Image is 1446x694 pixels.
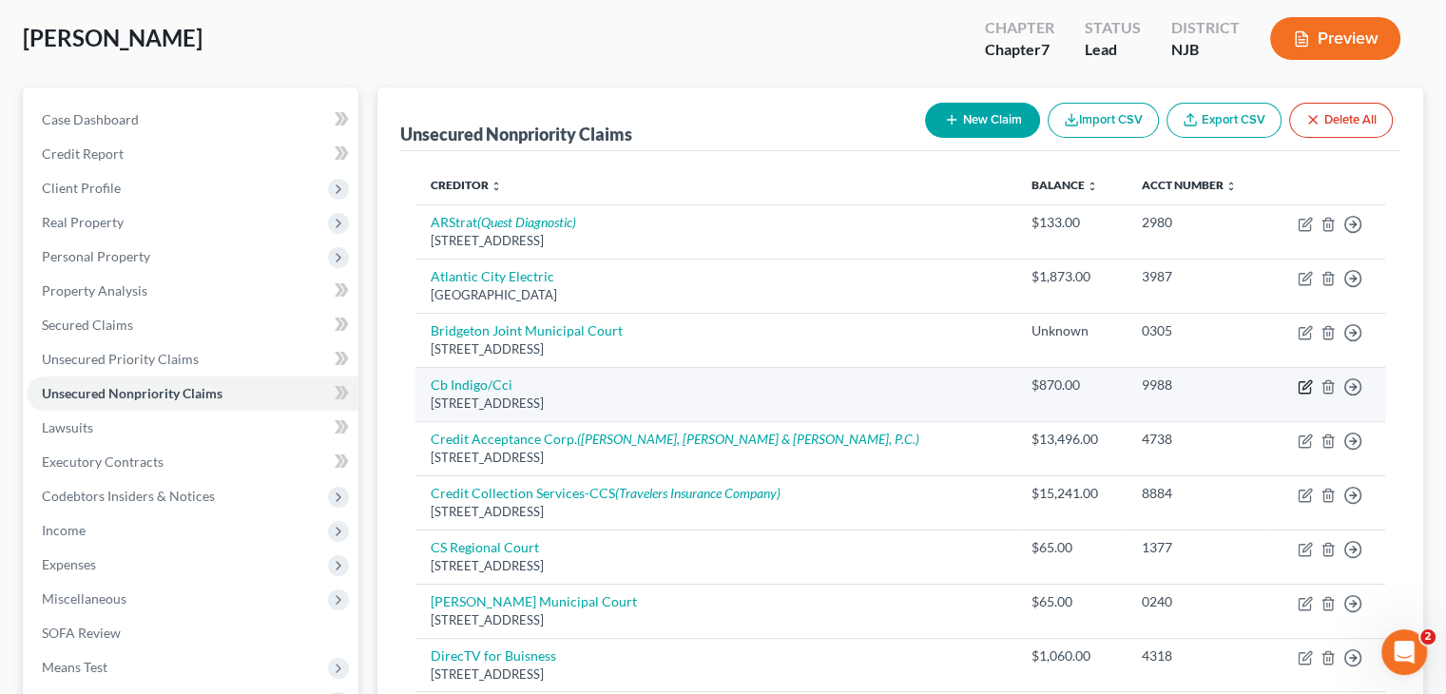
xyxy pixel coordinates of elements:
div: $13,496.00 [1031,430,1111,449]
button: New Claim [925,103,1040,138]
div: $1,873.00 [1031,267,1111,286]
button: Delete All [1289,103,1393,138]
div: 9988 [1141,376,1253,395]
i: unfold_more [1087,181,1098,192]
span: 2 [1420,629,1436,645]
div: Unsecured Nonpriority Claims [400,123,632,145]
span: Property Analysis [42,282,147,299]
div: 4318 [1141,646,1253,665]
div: 3987 [1141,267,1253,286]
span: Lawsuits [42,419,93,435]
span: Means Test [42,659,107,675]
div: [STREET_ADDRESS] [431,449,1000,467]
div: Lead [1085,39,1141,61]
span: Expenses [42,556,96,572]
span: Case Dashboard [42,111,139,127]
i: ([PERSON_NAME], [PERSON_NAME] & [PERSON_NAME], P.C.) [577,431,919,447]
div: $65.00 [1031,592,1111,611]
a: Lawsuits [27,411,358,445]
div: Status [1085,17,1141,39]
a: DirecTV for Buisness [431,647,556,664]
a: Unsecured Nonpriority Claims [27,376,358,411]
span: Income [42,522,86,538]
a: Executory Contracts [27,445,358,479]
span: SOFA Review [42,625,121,641]
a: Property Analysis [27,274,358,308]
div: [GEOGRAPHIC_DATA] [431,286,1000,304]
div: $133.00 [1031,213,1111,232]
i: (Travelers Insurance Company) [615,485,781,501]
a: Secured Claims [27,308,358,342]
a: Bridgeton Joint Municipal Court [431,322,623,338]
div: [STREET_ADDRESS] [431,611,1000,629]
i: unfold_more [1224,181,1236,192]
div: Chapter [985,39,1054,61]
span: Credit Report [42,145,124,162]
span: Personal Property [42,248,150,264]
a: Credit Report [27,137,358,171]
a: [PERSON_NAME] Municipal Court [431,593,637,609]
span: 7 [1041,40,1050,58]
span: Client Profile [42,180,121,196]
div: $65.00 [1031,538,1111,557]
a: Unsecured Priority Claims [27,342,358,376]
a: Credit Acceptance Corp.([PERSON_NAME], [PERSON_NAME] & [PERSON_NAME], P.C.) [431,431,919,447]
div: 2980 [1141,213,1253,232]
a: Export CSV [1166,103,1282,138]
div: District [1171,17,1240,39]
button: Preview [1270,17,1400,60]
div: $1,060.00 [1031,646,1111,665]
a: Acct Number unfold_more [1141,178,1236,192]
span: Unsecured Nonpriority Claims [42,385,222,401]
div: 8884 [1141,484,1253,503]
iframe: Intercom live chat [1381,629,1427,675]
div: Chapter [985,17,1054,39]
div: [STREET_ADDRESS] [431,665,1000,684]
a: CS Regional Court [431,539,539,555]
div: NJB [1171,39,1240,61]
div: Unknown [1031,321,1111,340]
span: Miscellaneous [42,590,126,607]
a: Balance unfold_more [1031,178,1098,192]
span: [PERSON_NAME] [23,24,202,51]
div: 1377 [1141,538,1253,557]
a: Credit Collection Services-CCS(Travelers Insurance Company) [431,485,781,501]
div: 4738 [1141,430,1253,449]
a: ARStrat(Quest Diagnostic) [431,214,576,230]
div: 0305 [1141,321,1253,340]
button: Import CSV [1048,103,1159,138]
div: $15,241.00 [1031,484,1111,503]
a: Atlantic City Electric [431,268,554,284]
span: Codebtors Insiders & Notices [42,488,215,504]
a: Case Dashboard [27,103,358,137]
span: Secured Claims [42,317,133,333]
div: $870.00 [1031,376,1111,395]
div: [STREET_ADDRESS] [431,340,1000,358]
div: [STREET_ADDRESS] [431,232,1000,250]
a: Cb Indigo/Cci [431,376,512,393]
a: Creditor unfold_more [431,178,502,192]
span: Real Property [42,214,124,230]
a: SOFA Review [27,616,358,650]
div: [STREET_ADDRESS] [431,503,1000,521]
i: unfold_more [491,181,502,192]
div: 0240 [1141,592,1253,611]
span: Executory Contracts [42,453,164,470]
span: Unsecured Priority Claims [42,351,199,367]
div: [STREET_ADDRESS] [431,395,1000,413]
i: (Quest Diagnostic) [477,214,576,230]
div: [STREET_ADDRESS] [431,557,1000,575]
